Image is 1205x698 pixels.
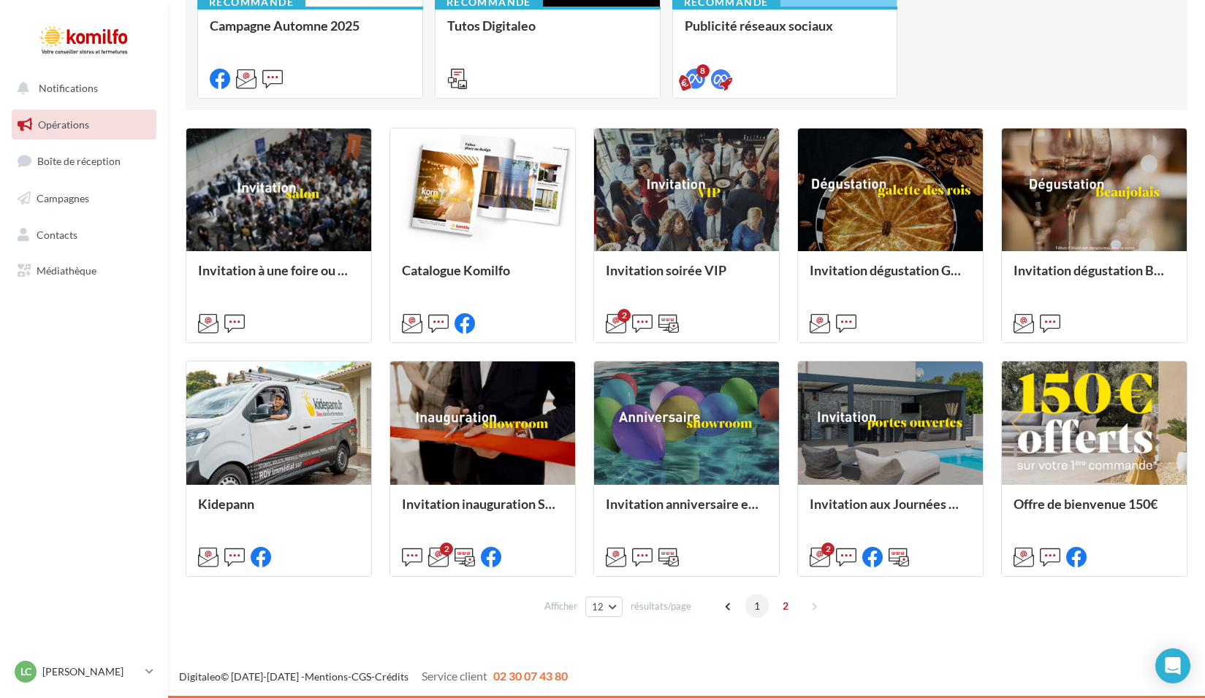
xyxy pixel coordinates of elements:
[37,228,77,240] span: Contacts
[37,264,96,277] span: Médiathèque
[606,496,767,526] div: Invitation anniversaire entreprise
[1155,648,1190,683] div: Open Intercom Messenger
[745,594,769,618] span: 1
[179,670,568,683] span: © [DATE]-[DATE] - - -
[592,601,604,613] span: 12
[9,183,159,214] a: Campagnes
[198,263,360,292] div: Invitation à une foire ou salon
[39,82,98,94] span: Notifications
[617,309,631,322] div: 2
[422,669,487,683] span: Service client
[37,192,89,204] span: Campagnes
[447,18,648,47] div: Tutos Digitaleo
[198,496,360,526] div: Kidepann
[9,256,159,286] a: Médiathèque
[774,594,797,618] span: 2
[402,263,563,292] div: Catalogue Komilfo
[821,542,835,556] div: 2
[493,669,568,683] span: 02 30 07 43 80
[696,64,710,77] div: 8
[9,110,159,140] a: Opérations
[38,118,89,131] span: Opérations
[9,220,159,250] a: Contacts
[9,145,159,177] a: Boîte de réception
[685,18,886,47] div: Publicité réseaux sociaux
[810,263,971,292] div: Invitation dégustation Galette des rois
[210,18,411,47] div: Campagne Automne 2025
[1014,496,1175,526] div: Offre de bienvenue 150€
[1014,263,1175,292] div: Invitation dégustation Beaujolais Nouveau
[544,599,577,613] span: Afficher
[440,542,453,556] div: 2
[810,496,971,526] div: Invitation aux Journées Portes Ouvertes
[375,670,408,683] a: Crédits
[606,263,767,292] div: Invitation soirée VIP
[9,73,153,104] button: Notifications
[351,670,371,683] a: CGS
[20,664,31,679] span: Lc
[12,658,156,686] a: Lc [PERSON_NAME]
[631,599,691,613] span: résultats/page
[37,155,121,167] span: Boîte de réception
[305,670,348,683] a: Mentions
[179,670,221,683] a: Digitaleo
[585,597,623,617] button: 12
[42,664,140,679] p: [PERSON_NAME]
[402,496,563,526] div: Invitation inauguration Showroom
